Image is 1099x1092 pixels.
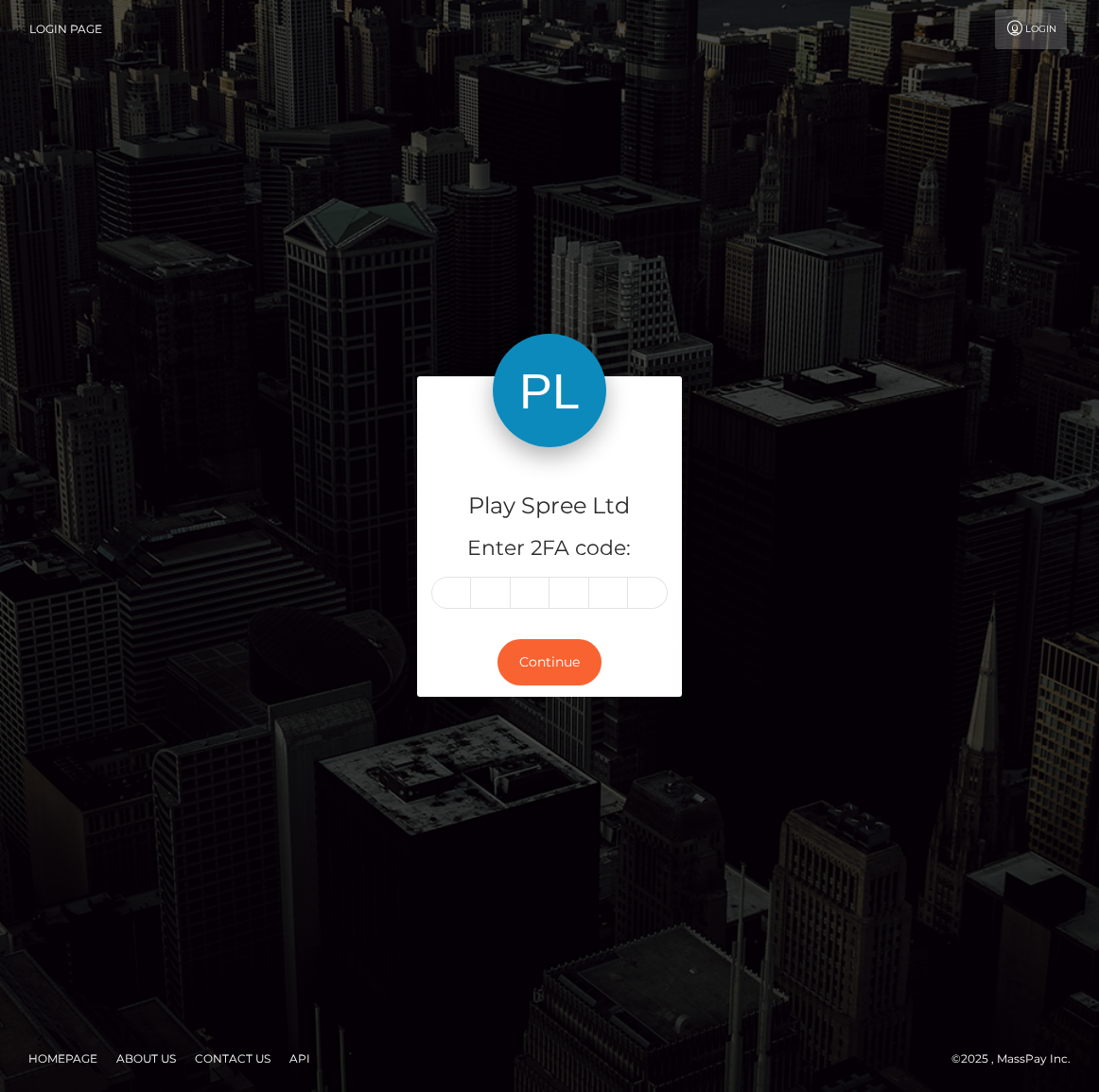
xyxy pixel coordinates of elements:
[431,534,668,563] h5: Enter 2FA code:
[187,1044,278,1073] a: Contact Us
[951,1049,1085,1069] div: © 2025 , MassPay Inc.
[21,1044,105,1073] a: Homepage
[109,1044,183,1073] a: About Us
[493,334,606,447] img: Play Spree Ltd
[431,490,668,523] h4: Play Spree Ltd
[497,639,602,685] button: Continue
[995,9,1067,49] a: Login
[29,9,102,49] a: Login Page
[282,1044,318,1073] a: API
